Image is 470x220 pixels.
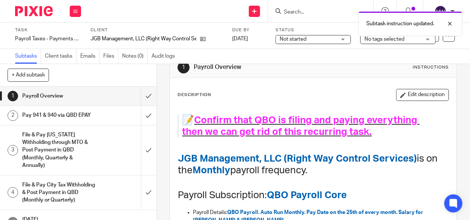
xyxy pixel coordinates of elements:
[8,91,18,101] div: 1
[364,37,404,42] span: No tags selected
[15,27,81,33] label: Task
[8,187,18,198] div: 4
[396,89,449,101] button: Edit description
[15,6,53,16] img: Pixie
[22,179,96,206] h1: File & Pay City Tax Withholding & Post Payment in QBD (Monthly or Quarterly)
[435,5,447,17] img: svg%3E
[45,49,77,64] a: Client tasks
[232,27,266,33] label: Due by
[182,115,419,137] span: Confirm that QBO is filing and paying everything then we can get rid of this recurring task.
[193,165,230,175] span: Monthly
[152,49,179,64] a: Audit logs
[267,190,347,200] span: QBO Payroll Core
[8,110,18,121] div: 2
[122,49,148,64] a: Notes (0)
[8,69,49,81] button: + Add subtask
[366,20,434,27] p: Subtask instruction updated.
[90,35,196,43] p: JGB Management, LLC (Right Way Control Services)
[15,35,81,43] div: Payroll Taxes - Payments & Returns (Monthly & Quarterly) for Prior Period Ending - [DATE]
[280,37,306,42] span: Not started
[178,92,211,98] p: Description
[413,64,449,70] div: Instructions
[22,90,96,102] h1: Payroll Overview
[178,154,417,163] span: JGB Management, LLC (Right Way Control Services)
[178,189,449,201] h1: Payroll Subscription:
[194,63,329,71] h1: Payroll Overview
[182,115,433,138] h1: 📝
[22,129,96,171] h1: File & Pay [US_STATE] Withholding through MTO & Post Payment in QBD (Monthly, Quarterly & Annually)
[22,110,96,121] h1: Pay 941 & 940 via QBD EPAY
[178,61,190,73] div: 1
[80,49,100,64] a: Emails
[90,27,223,33] label: Client
[15,49,41,64] a: Subtasks
[178,153,449,176] h1: is on the payroll frequency.
[15,35,81,43] div: Payroll Taxes - Payments &amp; Returns (Monthly &amp; Quarterly) for Prior Period Ending - Septem...
[8,145,18,156] div: 3
[103,49,118,64] a: Files
[232,36,248,41] span: [DATE]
